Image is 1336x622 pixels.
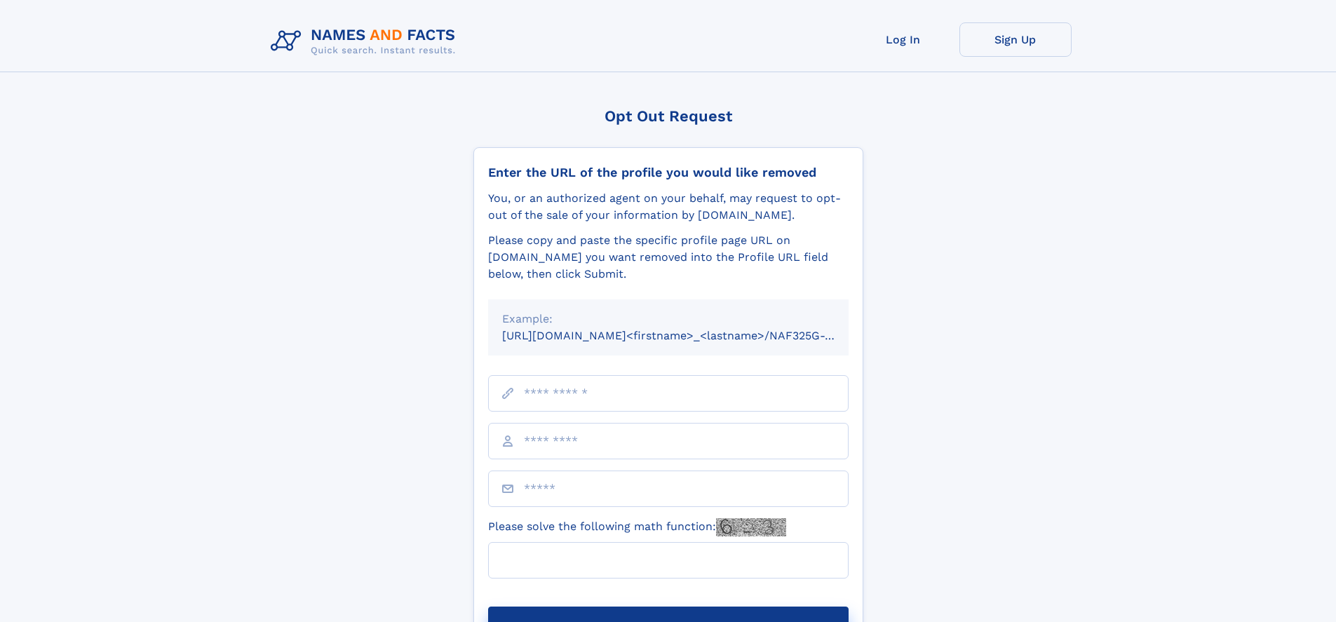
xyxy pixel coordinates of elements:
[473,107,863,125] div: Opt Out Request
[502,329,875,342] small: [URL][DOMAIN_NAME]<firstname>_<lastname>/NAF325G-xxxxxxxx
[488,232,849,283] div: Please copy and paste the specific profile page URL on [DOMAIN_NAME] you want removed into the Pr...
[847,22,959,57] a: Log In
[488,190,849,224] div: You, or an authorized agent on your behalf, may request to opt-out of the sale of your informatio...
[502,311,835,327] div: Example:
[488,165,849,180] div: Enter the URL of the profile you would like removed
[265,22,467,60] img: Logo Names and Facts
[488,518,786,536] label: Please solve the following math function:
[959,22,1072,57] a: Sign Up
